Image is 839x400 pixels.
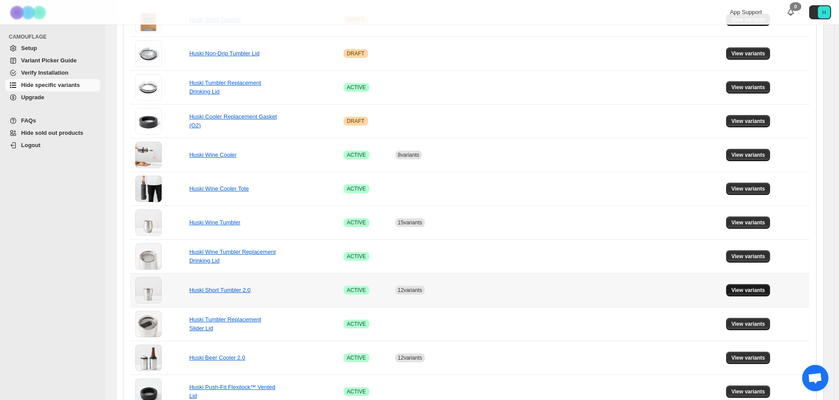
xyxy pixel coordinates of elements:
[189,249,276,264] a: Huski Wine Tumbler Replacement Drinking Lid
[189,50,260,57] a: Huski Non-Drip Tumbler Lid
[726,216,770,229] button: View variants
[189,354,245,361] a: Huski Beer Cooler 2.0
[726,81,770,94] button: View variants
[731,219,765,226] span: View variants
[21,57,76,64] span: Variant Picker Guide
[802,365,828,391] a: Open chat
[398,152,419,158] span: 8 variants
[398,355,422,361] span: 12 variants
[726,284,770,296] button: View variants
[189,219,240,226] a: Huski Wine Tumbler
[135,277,162,303] img: Huski Short Tumbler 2.0
[189,287,250,293] a: Huski Short Tumbler 2.0
[135,74,162,101] img: Huski Tumbler Replacement Drinking Lid
[5,115,100,127] a: FAQs
[135,311,162,337] img: Huski Tumbler Replacement Slider Lid
[5,54,100,67] a: Variant Picker Guide
[5,42,100,54] a: Setup
[726,115,770,127] button: View variants
[135,209,162,236] img: Huski Wine Tumbler
[786,8,795,17] a: 0
[726,352,770,364] button: View variants
[347,219,366,226] span: ACTIVE
[731,388,765,395] span: View variants
[5,79,100,91] a: Hide specific variants
[21,117,36,124] span: FAQs
[347,118,365,125] span: DRAFT
[189,185,249,192] a: Huski Wine Cooler Tote
[135,176,162,202] img: Huski Wine Cooler Tote
[7,0,51,25] img: Camouflage
[189,316,261,332] a: Huski Tumbler Replacement Slider Lid
[21,45,37,51] span: Setup
[347,185,366,192] span: ACTIVE
[726,386,770,398] button: View variants
[5,91,100,104] a: Upgrade
[9,33,101,40] span: CAMOUFLAGE
[726,318,770,330] button: View variants
[21,94,44,101] span: Upgrade
[347,84,366,91] span: ACTIVE
[809,5,831,19] button: Avatar with initials H
[189,79,261,95] a: Huski Tumbler Replacement Drinking Lid
[5,127,100,139] a: Hide sold out products
[347,151,366,159] span: ACTIVE
[189,384,275,399] a: Huski Push-Fit Flexilock™ Vented Lid
[347,50,365,57] span: DRAFT
[731,50,765,57] span: View variants
[726,149,770,161] button: View variants
[347,253,366,260] span: ACTIVE
[731,151,765,159] span: View variants
[731,118,765,125] span: View variants
[189,151,237,158] a: Huski Wine Cooler
[731,287,765,294] span: View variants
[347,287,366,294] span: ACTIVE
[135,108,162,134] img: Huski Cooler Replacement Gasket (O2)
[731,185,765,192] span: View variants
[347,388,366,395] span: ACTIVE
[731,354,765,361] span: View variants
[730,9,762,15] span: App Support
[731,84,765,91] span: View variants
[21,130,83,136] span: Hide sold out products
[21,69,69,76] span: Verify Installation
[347,354,366,361] span: ACTIVE
[135,243,162,270] img: Huski Wine Tumbler Replacement Drinking Lid
[790,2,801,11] div: 0
[731,321,765,328] span: View variants
[731,253,765,260] span: View variants
[189,113,277,129] a: Huski Cooler Replacement Gasket (O2)
[818,6,830,18] span: Avatar with initials H
[726,250,770,263] button: View variants
[135,345,162,371] img: Huski Beer Cooler 2.0
[5,139,100,151] a: Logout
[398,220,422,226] span: 15 variants
[726,47,770,60] button: View variants
[135,40,162,67] img: Huski Non-Drip Tumbler Lid
[21,82,80,88] span: Hide specific variants
[726,183,770,195] button: View variants
[5,67,100,79] a: Verify Installation
[21,142,40,148] span: Logout
[347,321,366,328] span: ACTIVE
[135,142,162,168] img: Huski Wine Cooler
[822,10,826,15] text: H
[398,287,422,293] span: 12 variants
